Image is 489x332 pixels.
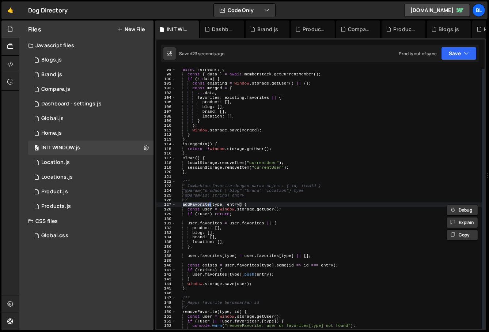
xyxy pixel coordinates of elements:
[156,221,176,226] div: 131
[156,165,176,170] div: 119
[156,96,176,100] div: 104
[156,268,176,273] div: 141
[156,137,176,142] div: 113
[156,151,176,156] div: 116
[447,230,478,240] button: Copy
[156,100,176,105] div: 105
[399,51,437,57] div: Prod is out of sync
[156,231,176,235] div: 133
[156,263,176,268] div: 140
[156,235,176,240] div: 134
[156,282,176,287] div: 144
[156,217,176,221] div: 130
[156,249,176,254] div: 137
[41,145,80,151] div: INIT WINDOW.js
[156,179,176,184] div: 122
[34,146,39,152] span: 0
[156,91,176,96] div: 103
[156,175,176,179] div: 121
[41,86,70,93] div: Compare.js
[156,105,176,109] div: 106
[41,232,68,239] div: Global.css
[404,4,470,17] a: [DOMAIN_NAME]
[156,184,176,189] div: 123
[472,4,485,17] a: Bl
[156,254,176,258] div: 138
[28,111,156,126] div: 16220/43681.js
[156,67,176,72] div: 98
[156,272,176,277] div: 142
[28,228,156,243] div: 16220/43682.css
[41,71,62,78] div: Brand.js
[28,97,156,111] div: 16220/44476.js
[156,310,176,314] div: 150
[41,174,73,180] div: Locations.js
[156,226,176,231] div: 132
[156,189,176,193] div: 124
[156,142,176,147] div: 114
[156,212,176,217] div: 129
[156,193,176,198] div: 125
[214,4,275,17] button: Code Only
[156,207,176,212] div: 128
[447,205,478,216] button: Debug
[179,51,224,57] div: Saved
[28,184,156,199] div: 16220/44393.js
[156,109,176,114] div: 107
[117,26,145,32] button: New File
[167,26,190,33] div: INIT WINDOW.js
[156,240,176,245] div: 135
[19,38,153,53] div: Javascript files
[156,296,176,301] div: 147
[156,156,176,161] div: 117
[156,86,176,91] div: 102
[156,305,176,310] div: 149
[41,130,62,137] div: Home.js
[156,277,176,282] div: 143
[28,82,156,97] div: 16220/44328.js
[19,214,153,228] div: CSS files
[41,159,70,166] div: Location.js
[28,25,41,33] h2: Files
[156,77,176,82] div: 100
[41,189,68,195] div: Product.js
[393,26,417,33] div: Products.js
[28,67,156,82] div: 16220/44394.js
[28,170,156,184] div: 16220/43680.js
[156,291,176,296] div: 146
[41,115,64,122] div: Global.js
[156,133,176,137] div: 112
[1,1,19,19] a: 🤙
[28,141,156,155] div: 16220/44477.js
[41,101,102,107] div: Dashboard - settings.js
[156,202,176,207] div: 127
[192,51,224,57] div: 23 seconds ago
[156,245,176,249] div: 136
[156,119,176,123] div: 109
[28,6,68,15] div: Dog Directory
[348,26,371,33] div: Compare.js
[41,203,71,210] div: Products.js
[303,26,326,33] div: Product.js
[28,53,156,67] div: 16220/44321.js
[28,126,156,141] div: 16220/44319.js
[156,161,176,165] div: 118
[156,324,176,328] div: 153
[447,217,478,228] button: Explain
[257,26,278,33] div: Brand.js
[441,47,477,60] button: Save
[28,199,156,214] div: 16220/44324.js
[156,147,176,152] div: 115
[212,26,235,33] div: Dashboard - settings.js
[156,128,176,133] div: 111
[156,286,176,291] div: 145
[156,114,176,119] div: 108
[156,301,176,305] div: 148
[28,155,156,170] : 16220/43679.js
[156,72,176,77] div: 99
[156,170,176,175] div: 120
[156,81,176,86] div: 101
[156,198,176,203] div: 126
[439,26,459,33] div: Blogs.js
